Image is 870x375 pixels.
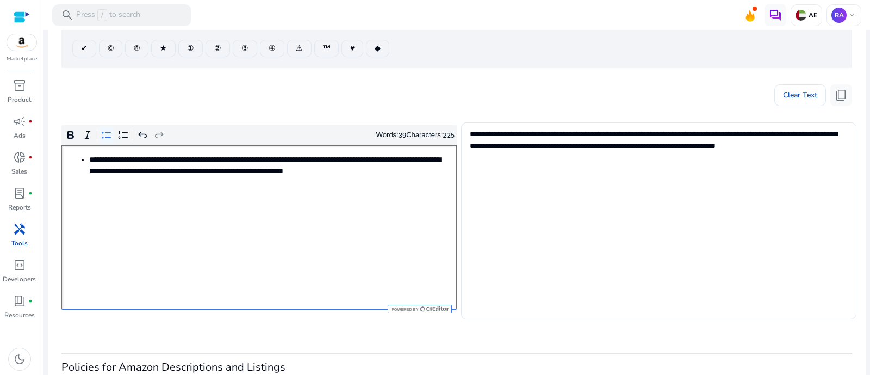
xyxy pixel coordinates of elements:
span: keyboard_arrow_down [848,11,856,20]
div: Editor toolbar [61,125,457,146]
button: Clear Text [774,84,826,106]
div: Rich Text Editor. Editing area: main. Press Alt+0 for help. [61,145,457,310]
button: content_copy [830,84,852,106]
span: campaign [13,115,26,128]
p: Reports [8,202,31,212]
button: ★ [151,40,176,57]
span: ™ [323,42,330,54]
p: Press to search [76,9,140,21]
span: ★ [160,42,167,54]
button: ⚠ [287,40,312,57]
label: 225 [443,131,455,139]
button: © [99,40,122,57]
p: Marketplace [7,55,37,63]
span: donut_small [13,151,26,164]
span: content_copy [835,89,848,102]
span: lab_profile [13,187,26,200]
span: handyman [13,223,26,236]
p: Product [8,95,31,104]
span: / [97,9,107,21]
span: Powered by [390,307,418,312]
span: fiber_manual_record [28,155,33,159]
button: ® [125,40,148,57]
span: fiber_manual_record [28,299,33,303]
span: book_4 [13,294,26,308]
img: ae.svg [796,10,806,21]
span: ® [134,42,140,54]
span: ③ [241,42,248,54]
span: ② [214,42,221,54]
button: ③ [233,40,257,57]
button: ② [206,40,230,57]
p: RA [831,8,847,23]
span: inventory_2 [13,79,26,92]
span: search [61,9,74,22]
p: Tools [11,238,28,248]
img: amazon.svg [7,34,36,51]
span: ✔ [81,42,88,54]
span: ⚠ [296,42,303,54]
label: 39 [399,131,406,139]
span: dark_mode [13,353,26,366]
span: ♥ [350,42,355,54]
span: Clear Text [783,84,817,106]
p: Sales [11,167,27,176]
span: © [108,42,114,54]
button: ✔ [72,40,96,57]
button: ④ [260,40,284,57]
p: Resources [4,310,35,320]
div: Words: Characters: [376,128,455,142]
span: ◆ [375,42,381,54]
button: ♥ [341,40,363,57]
h3: Policies for Amazon Descriptions and Listings [61,361,852,374]
button: ◆ [366,40,389,57]
span: fiber_manual_record [28,191,33,195]
button: ™ [314,40,339,57]
span: ① [187,42,194,54]
span: code_blocks [13,259,26,272]
p: AE [806,11,817,20]
p: Ads [14,131,26,140]
button: ① [178,40,203,57]
span: ④ [269,42,276,54]
p: Developers [3,274,36,284]
span: fiber_manual_record [28,119,33,124]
